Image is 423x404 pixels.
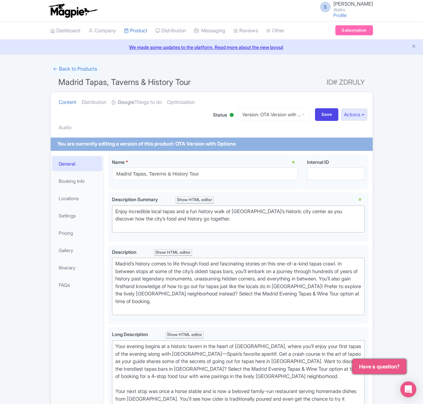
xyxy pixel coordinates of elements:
[52,208,103,223] a: Settings
[50,63,100,76] a: ← Back to Products
[228,110,235,121] div: Active
[112,249,137,255] span: Description
[4,44,419,51] a: We made some updates to the platform. Read more about the new layout
[124,22,147,40] a: Product
[52,174,103,189] a: Booking Info
[335,25,373,35] a: Subscription
[115,208,362,230] div: Enjoy incredible local tapas and a fun history walk of [GEOGRAPHIC_DATA]’s historic city center a...
[112,92,162,113] a: GoogleThings to do
[176,197,214,203] div: Show HTML editor
[167,92,195,113] a: Optimization
[341,109,367,121] button: Actions
[59,92,76,113] a: Content
[315,108,338,121] input: Save
[52,191,103,206] a: Locations
[352,359,406,374] button: Have a question?
[47,3,99,18] img: logo-ab69f6fb50320c5b225c76a69d11143b.png
[82,92,106,113] a: Distribution
[213,111,227,118] span: Status
[57,140,236,148] div: You are currently editing a version of this product: OTA Version with Options
[400,381,416,397] div: Open Intercom Messenger
[307,159,329,165] span: Internal ID
[194,22,225,40] a: Messaging
[112,159,125,165] span: Name
[50,22,80,40] a: Dashboard
[155,22,186,40] a: Distribution
[333,12,347,18] a: Profile
[411,43,416,51] button: Close announcement
[154,249,192,256] div: Show HTML editor
[115,260,362,313] div: Madrid’s history comes to life through food and fascinating stories on this one-of-a-kind tapas c...
[327,76,365,89] span: ID# ZDRULY
[52,260,103,275] a: Itinerary
[58,77,191,87] span: Madrid Tapas, Taverns & History Tour
[118,99,134,106] strong: Google
[166,331,204,338] div: Show HTML editor
[333,1,373,7] span: [PERSON_NAME]
[316,1,373,12] a: S [PERSON_NAME] Walks
[359,363,400,371] span: Have a question?
[112,331,149,337] span: Long Description
[52,225,103,240] a: Pricing
[238,108,310,121] a: Version: OTA Version with ...
[333,8,373,12] small: Walks
[52,156,103,171] a: General
[52,243,103,258] a: Gallery
[320,2,331,12] span: S
[88,22,116,40] a: Company
[59,117,71,138] a: Audio
[233,22,258,40] a: Reviews
[52,277,103,292] a: FAQs
[266,22,284,40] a: Other
[112,197,159,202] span: Description Summary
